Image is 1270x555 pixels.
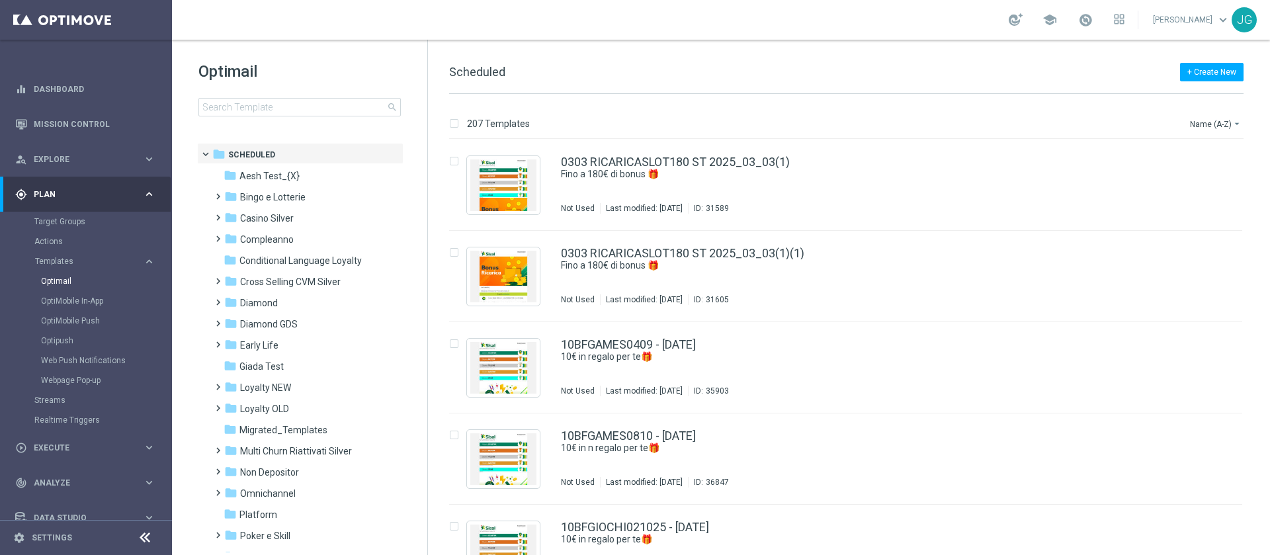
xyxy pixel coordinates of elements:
i: folder [224,529,237,542]
span: Omnichannel [240,488,296,499]
div: Plan [15,189,143,200]
div: 10€ in regalo per te🎁 [561,533,1187,546]
i: keyboard_arrow_right [143,476,155,489]
i: folder [212,148,226,161]
a: [PERSON_NAME]keyboard_arrow_down [1152,10,1232,30]
div: Dashboard [15,71,155,107]
a: Optipush [41,335,138,346]
button: Templates keyboard_arrow_right [34,256,156,267]
div: 36847 [706,477,729,488]
span: Scheduled [228,149,275,161]
a: 0303 RICARICASLOT180 ST 2025_03_03(1)(1) [561,247,804,259]
div: Press SPACE to select this row. [436,413,1267,505]
span: Loyalty OLD [240,403,289,415]
i: folder [224,190,237,203]
a: 10€ in n regalo per te🎁 [561,442,1156,454]
div: Last modified: [DATE] [601,294,688,305]
button: gps_fixed Plan keyboard_arrow_right [15,189,156,200]
div: Explore [15,153,143,165]
a: OptiMobile In-App [41,296,138,306]
div: Not Used [561,477,595,488]
div: Realtime Triggers [34,410,171,430]
div: Fino a 180€ di bonus 🎁​ [561,168,1187,181]
i: folder [224,486,237,499]
div: Target Groups [34,212,171,232]
div: play_circle_outline Execute keyboard_arrow_right [15,443,156,453]
i: folder [224,338,237,351]
span: Cross Selling CVM Silver [240,276,341,288]
img: 36847.jpeg [470,433,536,485]
button: equalizer Dashboard [15,84,156,95]
div: Press SPACE to select this row. [436,322,1267,413]
i: folder [224,317,237,330]
a: OptiMobile Push [41,316,138,326]
i: keyboard_arrow_right [143,441,155,454]
i: folder [224,359,237,372]
div: Webpage Pop-up [41,370,171,390]
div: Actions [34,232,171,251]
a: Optimail [41,276,138,286]
span: Templates [35,257,130,265]
div: Not Used [561,294,595,305]
button: track_changes Analyze keyboard_arrow_right [15,478,156,488]
i: keyboard_arrow_right [143,255,155,268]
span: Giada Test [239,361,284,372]
div: 31605 [706,294,729,305]
span: Non Depositor [240,466,299,478]
button: person_search Explore keyboard_arrow_right [15,154,156,165]
div: 35903 [706,386,729,396]
span: Loyalty NEW [240,382,291,394]
span: Bingo e Lotterie [240,191,306,203]
img: 31589.jpeg [470,159,536,211]
a: 10€ in regalo per te🎁 [561,533,1156,546]
i: play_circle_outline [15,442,27,454]
a: Actions [34,236,138,247]
div: Data Studio keyboard_arrow_right [15,513,156,523]
i: folder [224,296,237,309]
i: folder [224,232,237,245]
i: folder [224,507,237,521]
div: OptiMobile In-App [41,291,171,311]
span: keyboard_arrow_down [1216,13,1230,27]
a: Web Push Notifications [41,355,138,366]
button: Mission Control [15,119,156,130]
a: Mission Control [34,107,155,142]
div: Fino a 180€ di bonus 🎁​ [561,259,1187,272]
span: Poker e Skill [240,530,290,542]
span: Diamond [240,297,278,309]
div: Optimail [41,271,171,291]
div: Templates [34,251,171,390]
button: + Create New [1180,63,1244,81]
h1: Optimail [198,61,401,82]
i: gps_fixed [15,189,27,200]
i: folder [224,444,237,457]
a: Realtime Triggers [34,415,138,425]
i: keyboard_arrow_right [143,188,155,200]
div: ID: [688,477,729,488]
span: Data Studio [34,514,143,522]
span: search [387,102,398,112]
span: Platform [239,509,277,521]
span: Diamond GDS [240,318,298,330]
div: Last modified: [DATE] [601,477,688,488]
span: Migrated_Templates [239,424,327,436]
i: folder [224,211,237,224]
span: Explore [34,155,143,163]
div: 10€ in regalo per te🎁 [561,351,1187,363]
a: Webpage Pop-up [41,375,138,386]
div: Data Studio [15,512,143,524]
i: equalizer [15,83,27,95]
a: Fino a 180€ di bonus 🎁​ [561,168,1156,181]
span: Analyze [34,479,143,487]
span: Early Life [240,339,278,351]
input: Search Template [198,98,401,116]
i: track_changes [15,477,27,489]
a: 10€ in regalo per te🎁 [561,351,1156,363]
i: settings [13,532,25,544]
img: 35903.jpeg [470,342,536,394]
i: arrow_drop_down [1232,118,1242,129]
